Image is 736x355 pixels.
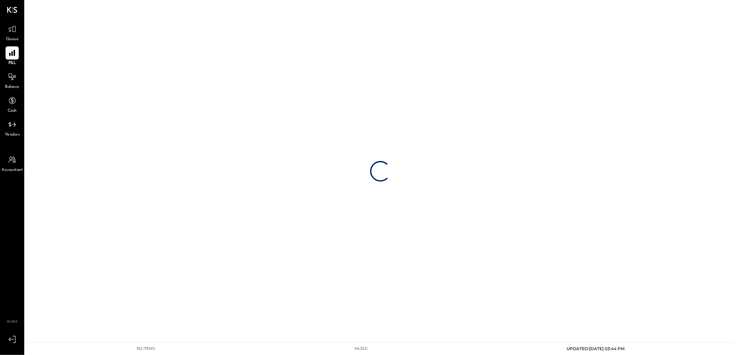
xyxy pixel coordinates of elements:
span: Vendors [5,132,20,138]
span: Cash [8,108,17,114]
a: Queue [0,22,24,43]
span: Queue [6,36,19,43]
div: 162 items [137,346,155,352]
a: Cash [0,94,24,114]
span: P&L [8,60,16,66]
span: UPDATED: [DATE] 03:44 PM [567,346,624,351]
a: Balance [0,70,24,90]
div: v 4.33.0 [354,346,367,352]
a: P&L [0,46,24,66]
a: Vendors [0,118,24,138]
a: Accountant [0,153,24,173]
span: Accountant [2,167,23,173]
span: Balance [5,84,19,90]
